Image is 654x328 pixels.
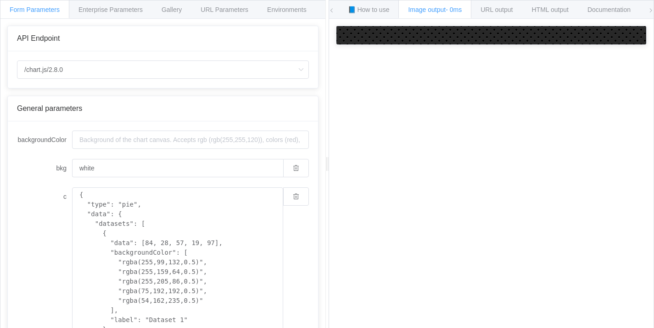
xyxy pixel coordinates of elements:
[531,6,568,13] span: HTML output
[587,6,631,13] span: Documentation
[72,131,309,149] input: Background of the chart canvas. Accepts rgb (rgb(255,255,120)), colors (red), and url-encoded hex...
[10,6,60,13] span: Form Parameters
[201,6,248,13] span: URL Parameters
[348,6,390,13] span: 📘 How to use
[162,6,182,13] span: Gallery
[17,104,82,112] span: General parameters
[408,6,462,13] span: Image output
[78,6,143,13] span: Enterprise Parameters
[17,34,60,42] span: API Endpoint
[17,60,309,79] input: Select
[481,6,513,13] span: URL output
[72,159,283,177] input: Background of the chart canvas. Accepts rgb (rgb(255,255,120)), colors (red), and url-encoded hex...
[17,159,72,177] label: bkg
[267,6,307,13] span: Environments
[17,187,72,206] label: c
[446,6,462,13] span: - 0ms
[17,131,72,149] label: backgroundColor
